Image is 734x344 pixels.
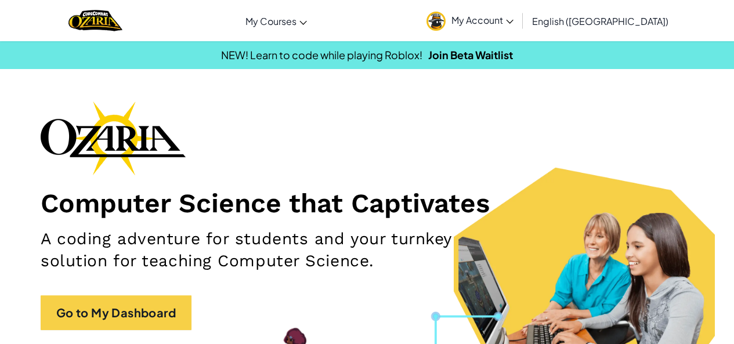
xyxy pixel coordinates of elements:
a: English ([GEOGRAPHIC_DATA]) [526,5,674,37]
a: Go to My Dashboard [41,295,191,330]
a: My Courses [240,5,313,37]
img: Home [68,9,122,32]
span: My Account [451,14,514,26]
a: Join Beta Waitlist [428,48,513,61]
a: My Account [421,2,519,39]
span: English ([GEOGRAPHIC_DATA]) [532,15,668,27]
h2: A coding adventure for students and your turnkey solution for teaching Computer Science. [41,228,478,272]
h1: Computer Science that Captivates [41,187,693,219]
span: My Courses [245,15,297,27]
span: NEW! Learn to code while playing Roblox! [221,48,422,61]
img: avatar [426,12,446,31]
a: Ozaria by CodeCombat logo [68,9,122,32]
img: Ozaria branding logo [41,101,186,175]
